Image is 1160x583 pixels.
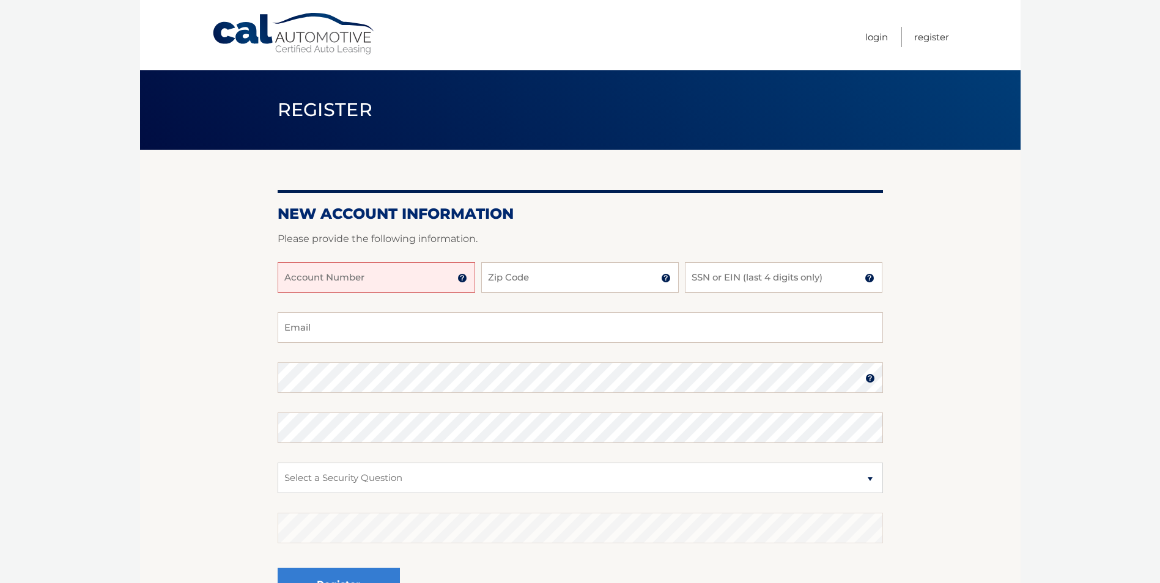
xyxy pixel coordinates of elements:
[457,273,467,283] img: tooltip.svg
[481,262,679,293] input: Zip Code
[278,98,373,121] span: Register
[278,312,883,343] input: Email
[914,27,949,47] a: Register
[661,273,671,283] img: tooltip.svg
[278,262,475,293] input: Account Number
[212,12,377,56] a: Cal Automotive
[865,27,888,47] a: Login
[685,262,882,293] input: SSN or EIN (last 4 digits only)
[278,230,883,248] p: Please provide the following information.
[865,273,874,283] img: tooltip.svg
[278,205,883,223] h2: New Account Information
[865,373,875,383] img: tooltip.svg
